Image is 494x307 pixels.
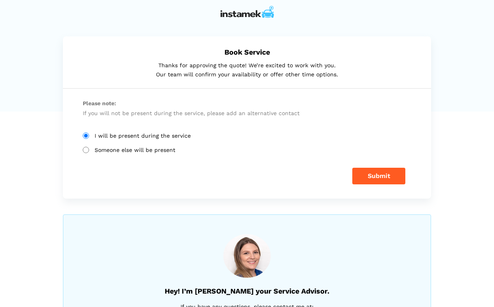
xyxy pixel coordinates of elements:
[83,147,89,153] input: Someone else will be present
[83,133,89,139] input: I will be present during the service
[83,133,411,139] label: I will be present during the service
[83,48,411,56] h5: Book Service
[352,168,405,184] button: Submit
[83,99,411,118] p: If you will not be present during the service, please add an alternative contact
[83,99,411,108] span: Please note:
[83,287,411,295] h5: Hey! I’m [PERSON_NAME] your Service Advisor.
[83,61,411,79] p: Thanks for approving the quote! We’re excited to work with you. Our team will confirm your availa...
[83,147,411,153] label: Someone else will be present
